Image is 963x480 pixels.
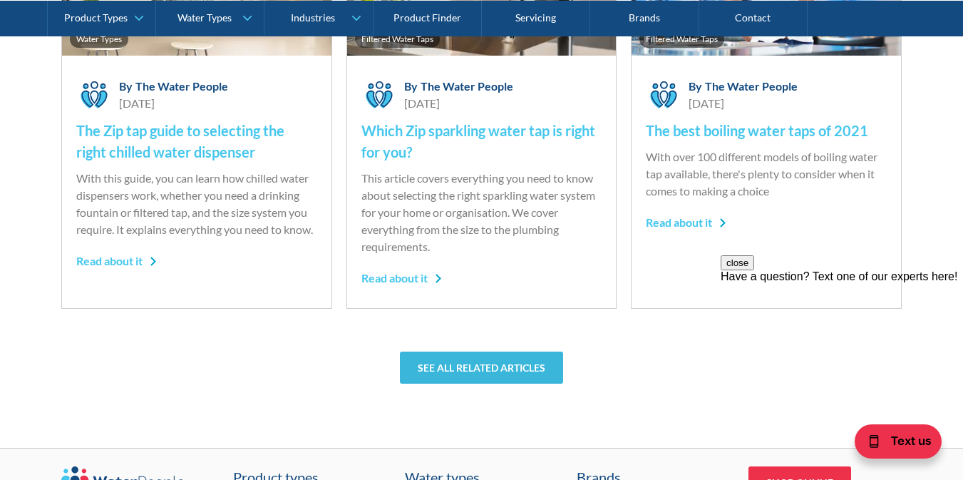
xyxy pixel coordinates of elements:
[76,170,317,238] p: With this guide, you can learn how chilled water dispensers work, whether you need a drinking fou...
[689,79,702,93] div: By
[119,95,228,112] div: [DATE]
[361,34,433,45] div: Filtered Water Taps
[119,79,133,93] div: By
[291,11,335,24] div: Industries
[404,79,418,93] div: By
[820,409,963,480] iframe: podium webchat widget bubble
[76,34,122,45] div: Water Types
[400,352,563,384] a: See all related articles
[135,79,228,93] div: The Water People
[646,120,887,141] h4: The best boiling water taps of 2021
[646,34,718,45] div: Filtered Water Taps
[177,11,232,24] div: Water Types
[76,252,157,270] div: Read about it
[76,120,317,163] h4: The Zip tap guide to selecting the right chilled water dispenser
[64,11,128,24] div: Product Types
[361,120,602,163] h4: Which Zip sparkling water tap is right for you?
[721,255,963,427] iframe: podium webchat widget prompt
[404,95,513,112] div: [DATE]
[361,170,602,255] p: This article covers everything you need to know about selecting the right sparkling water system ...
[646,214,726,231] div: Read about it
[689,95,798,112] div: [DATE]
[646,148,887,200] p: With over 100 different models of boiling water tap available, there's plenty to consider when it...
[421,79,513,93] div: The Water People
[361,270,442,287] div: Read about it
[705,79,798,93] div: The Water People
